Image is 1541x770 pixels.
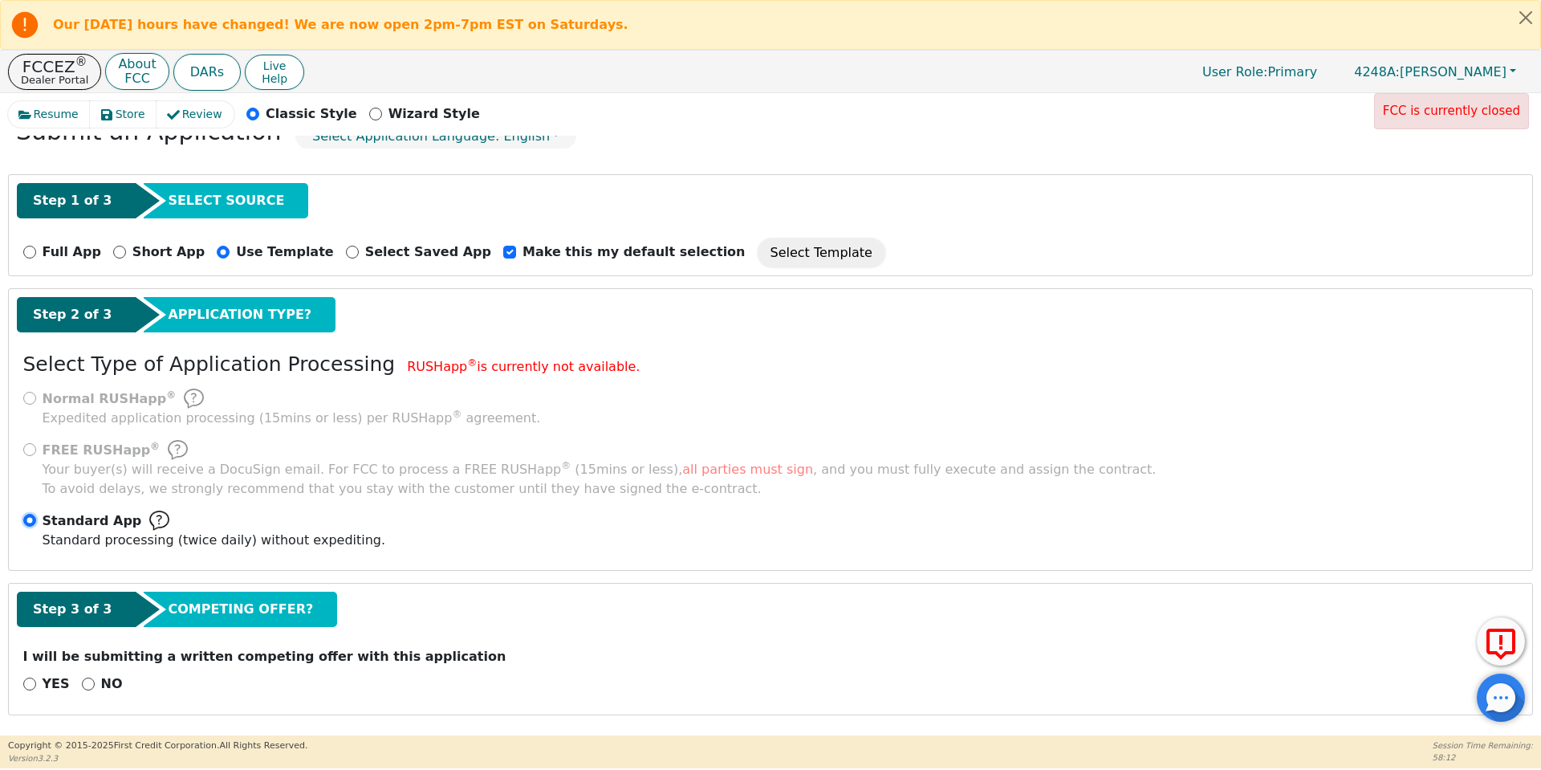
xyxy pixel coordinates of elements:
button: Review [157,101,234,128]
p: Session Time Remaining: [1433,739,1533,752]
p: NO [101,674,123,694]
img: Help Bubble [168,440,188,460]
span: Expedited application processing ( 15 mins or less) per RUSHapp agreement. [43,410,541,426]
span: all parties must sign [682,462,813,477]
p: Make this my default selection [522,242,746,262]
span: Standard App [43,511,142,531]
p: 58:12 [1433,752,1533,764]
span: To avoid delays, we strongly recommend that you stay with the customer until they have signed the... [43,460,1157,499]
button: FCCEZ®Dealer Portal [8,54,101,90]
span: Store [116,106,145,123]
span: SELECT SOURCE [168,191,284,210]
p: FCCEZ [21,59,88,75]
sup: ® [75,55,87,69]
p: About [118,58,156,71]
span: Step 1 of 3 [33,191,112,210]
span: [PERSON_NAME] [1354,64,1506,79]
a: User Role:Primary [1186,56,1333,88]
sup: ® [150,441,160,452]
img: Help Bubble [184,389,204,409]
p: Wizard Style [388,104,480,124]
span: User Role : [1202,64,1267,79]
span: COMPETING OFFER? [168,600,313,619]
span: Standard processing (twice daily) without expediting. [43,532,386,548]
span: RUSHapp is currently not available. [407,359,640,374]
span: 4248A: [1354,64,1400,79]
span: Step 2 of 3 [33,305,112,324]
span: FCC is currently closed [1383,104,1520,118]
span: Step 3 of 3 [33,600,112,619]
p: Dealer Portal [21,75,88,85]
p: YES [43,674,70,694]
span: All Rights Reserved. [219,740,307,751]
p: I will be submitting a written competing offer with this application [23,647,1519,666]
p: Classic Style [266,104,357,124]
sup: ® [166,389,176,401]
span: Live [262,59,287,72]
button: LiveHelp [245,55,304,90]
button: Resume [8,101,91,128]
span: Help [262,72,287,85]
button: DARs [173,54,241,91]
span: Normal RUSHapp [43,391,177,406]
button: AboutFCC [105,53,169,91]
span: FREE RUSHapp [43,442,161,458]
p: Select Saved App [365,242,491,262]
button: 4248A:[PERSON_NAME] [1337,59,1533,84]
sup: ® [452,409,461,420]
button: Report Error to FCC [1477,617,1525,666]
button: Close alert [1511,1,1540,34]
p: Copyright © 2015- 2025 First Credit Corporation. [8,739,307,753]
button: Store [90,101,157,128]
button: Select Application Language: English [295,124,576,149]
p: FCC [118,72,156,85]
span: Review [182,106,222,123]
h3: Select Type of Application Processing [23,352,396,377]
button: Select Template [758,238,885,267]
img: Help Bubble [149,511,169,531]
p: Primary [1186,56,1333,88]
span: APPLICATION TYPE? [168,305,311,324]
p: Version 3.2.3 [8,752,307,764]
span: Resume [34,106,79,123]
b: Our [DATE] hours have changed! We are now open 2pm-7pm EST on Saturdays. [53,17,628,32]
sup: ® [561,460,571,471]
p: Full App [43,242,101,262]
p: Use Template [236,242,333,262]
p: Short App [132,242,205,262]
span: Your buyer(s) will receive a DocuSign email. For FCC to process a FREE RUSHapp ( 15 mins or less)... [43,462,1157,477]
sup: ® [467,357,477,369]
